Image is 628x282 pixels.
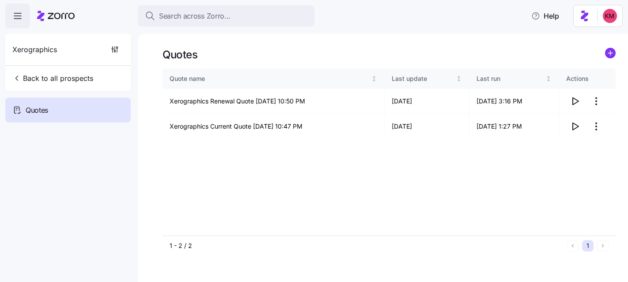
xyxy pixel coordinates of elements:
[456,76,462,82] div: Not sorted
[605,48,616,61] a: add icon
[469,69,559,89] th: Last runNot sorted
[9,69,97,87] button: Back to all prospects
[163,69,385,89] th: Quote nameNot sorted
[566,74,609,84] div: Actions
[469,114,559,139] td: [DATE] 1:27 PM
[524,7,566,25] button: Help
[531,11,559,21] span: Help
[477,74,544,84] div: Last run
[605,48,616,58] svg: add icon
[170,74,369,84] div: Quote name
[469,89,559,114] td: [DATE] 3:16 PM
[163,114,385,139] td: Xerographics Current Quote [DATE] 10:47 PM
[163,48,197,61] h1: Quotes
[545,76,552,82] div: Not sorted
[385,69,470,89] th: Last updateNot sorted
[138,5,314,27] button: Search across Zorro...
[385,114,470,139] td: [DATE]
[159,11,231,22] span: Search across Zorro...
[603,9,617,23] img: 8fbd33f679504da1795a6676107ffb9e
[582,240,594,252] button: 1
[385,89,470,114] td: [DATE]
[26,105,48,116] span: Quotes
[12,73,93,84] span: Back to all prospects
[5,98,131,122] a: Quotes
[163,89,385,114] td: Xerographics Renewal Quote [DATE] 10:50 PM
[392,74,454,84] div: Last update
[567,240,579,252] button: Previous page
[12,44,57,55] span: Xerographics
[371,76,377,82] div: Not sorted
[170,241,564,250] div: 1 - 2 / 2
[597,240,609,252] button: Next page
